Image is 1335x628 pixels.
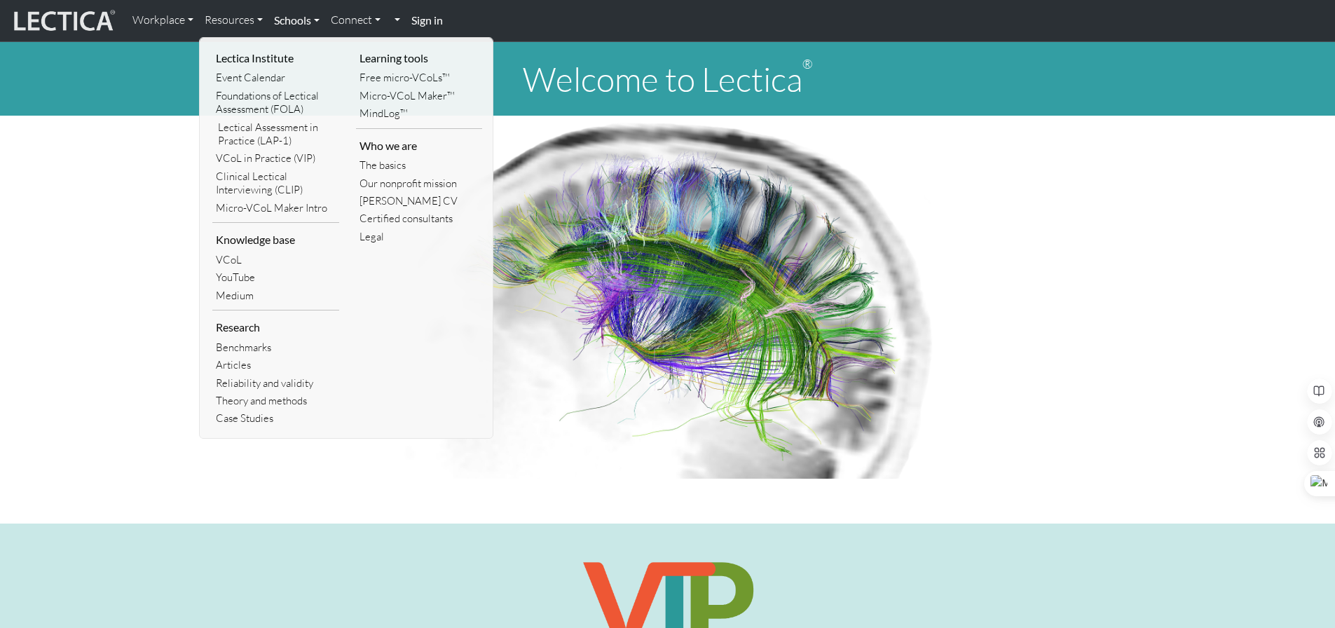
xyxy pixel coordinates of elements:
a: VCoL [212,251,339,268]
img: Human Connectome Project Image [395,116,940,479]
a: Articles [212,356,339,374]
a: MindLog™ [356,104,483,122]
li: Lectica Institute [212,47,339,69]
a: Micro-VCoL Maker Intro [212,199,339,217]
a: YouTube [212,268,339,286]
a: Reliability and validity [212,374,339,392]
a: The basics [356,156,483,174]
strong: Sign in [411,13,443,27]
li: Who we are [356,135,483,157]
a: Free micro-VCoLs™ [356,69,483,86]
a: VCoL in Practice (VIP) [212,149,339,167]
a: Lectical Assessment in Practice (LAP-1) [212,118,339,150]
a: [PERSON_NAME] CV [356,192,483,210]
li: Research [212,316,339,339]
li: Learning tools [356,47,483,69]
a: Case Studies [212,409,339,427]
a: Schools [268,6,325,35]
a: Medium [212,287,339,304]
a: Workplace [127,6,199,35]
a: Foundations of Lectical Assessment (FOLA) [212,87,339,118]
a: Our nonprofit mission [356,175,483,192]
a: Micro-VCoL Maker™ [356,87,483,104]
a: Clinical Lectical Interviewing (CLIP) [212,168,339,199]
a: Event Calendar [212,69,339,86]
a: Connect [325,6,386,35]
a: Legal [356,228,483,245]
a: Theory and methods [212,392,339,409]
a: Sign in [406,6,449,36]
li: Knowledge base [212,228,339,251]
img: lecticalive [11,8,116,34]
a: Certified consultants [356,210,483,227]
a: Benchmarks [212,339,339,356]
sup: ® [802,56,813,71]
a: Resources [199,6,268,35]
